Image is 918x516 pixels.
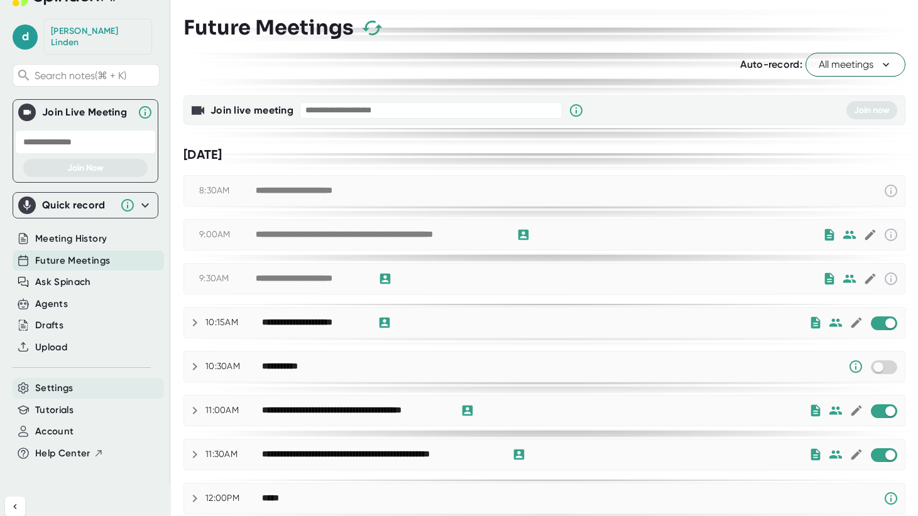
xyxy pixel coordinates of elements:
[883,227,899,242] svg: This event has already passed
[819,57,892,72] span: All meetings
[210,104,293,116] b: Join live meeting
[183,16,354,40] h3: Future Meetings
[42,199,114,212] div: Quick record
[199,273,256,284] div: 9:30AM
[23,159,148,177] button: Join Now
[205,493,262,504] div: 12:00PM
[13,24,38,50] span: d
[35,446,90,461] span: Help Center
[35,403,74,417] button: Tutorials
[35,381,74,395] button: Settings
[35,446,104,461] button: Help Center
[205,405,262,416] div: 11:00AM
[806,53,905,77] button: All meetings
[35,232,107,246] button: Meeting History
[35,318,63,333] button: Drafts
[199,229,256,240] div: 9:00AM
[18,193,153,218] div: Quick record
[35,340,67,355] button: Upload
[205,449,262,460] div: 11:30AM
[183,147,905,163] div: [DATE]
[848,359,863,374] svg: Someone has manually disabled Spinach from this meeting.
[35,254,110,268] button: Future Meetings
[205,317,262,328] div: 10:15AM
[205,361,262,372] div: 10:30AM
[21,106,33,119] img: Join Live Meeting
[846,101,897,119] button: Join now
[67,163,104,173] span: Join Now
[42,106,131,119] div: Join Live Meeting
[35,275,91,289] button: Ask Spinach
[883,183,899,198] svg: This event has already passed
[199,185,256,196] div: 8:30AM
[35,424,74,439] button: Account
[883,491,899,506] svg: Spinach requires a video conference link.
[51,26,145,48] div: Darren Linden
[18,100,153,125] div: Join Live MeetingJoin Live Meeting
[35,70,156,82] span: Search notes (⌘ + K)
[35,297,68,311] button: Agents
[854,105,890,116] span: Join now
[883,271,899,286] svg: This event has already passed
[740,58,802,70] span: Auto-record:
